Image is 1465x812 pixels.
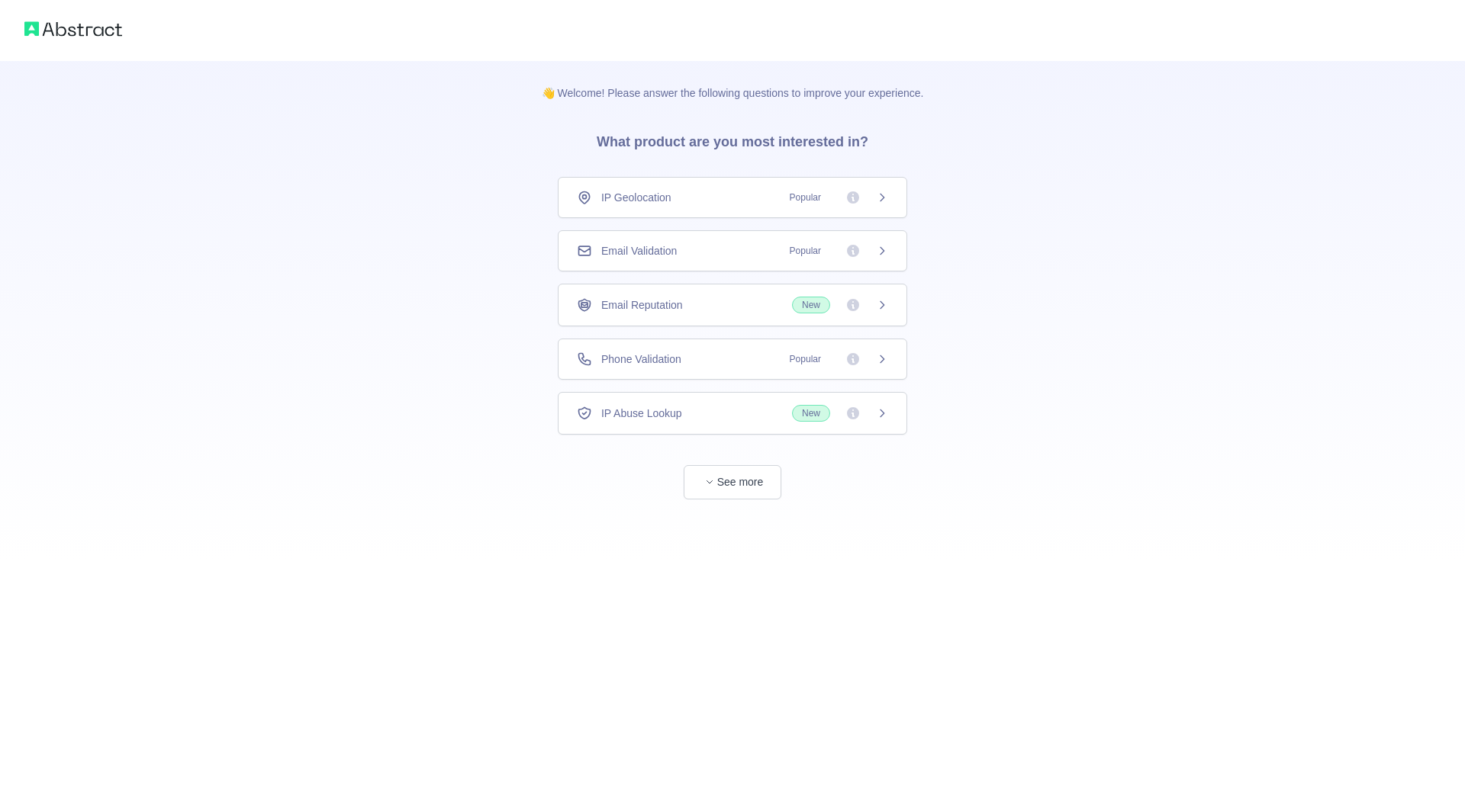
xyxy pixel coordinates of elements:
span: Popular [781,243,830,258]
span: IP Geolocation [601,190,671,205]
span: Popular [781,190,830,205]
span: New [792,405,830,422]
p: 👋 Welcome! Please answer the following questions to improve your experience. [517,61,948,101]
h3: What product are you most interested in? [572,101,893,177]
span: IP Abuse Lookup [601,406,682,421]
span: Phone Validation [601,351,681,367]
span: Email Validation [601,243,677,258]
button: See more [684,465,781,499]
span: Popular [781,351,830,367]
img: Abstract logo [24,18,122,40]
span: New [792,297,830,313]
span: Email Reputation [601,297,683,313]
